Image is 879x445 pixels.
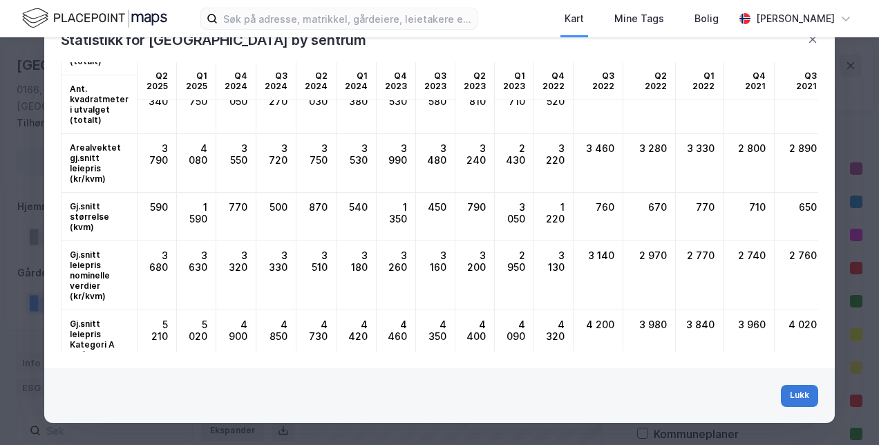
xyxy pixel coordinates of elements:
[574,134,623,193] div: 3 460
[495,193,534,241] div: 3 050
[416,310,455,369] div: 4 350
[296,193,337,241] div: 870
[455,310,495,369] div: 4 400
[724,310,775,369] div: 3 960
[810,379,879,445] iframe: Chat Widget
[614,10,664,27] div: Mine Tags
[256,75,296,134] div: 21 270
[495,75,534,134] div: 124 710
[416,193,455,241] div: 450
[296,75,337,134] div: 59 030
[256,62,296,100] td: Q3 2024
[724,134,775,193] div: 2 800
[377,134,416,193] div: 3 990
[495,62,534,100] td: Q1 2023
[416,134,455,193] div: 3 480
[495,134,534,193] div: 2 430
[775,310,826,369] div: 4 020
[574,241,623,310] div: 3 140
[775,62,826,100] td: Q3 2021
[337,193,377,241] div: 540
[775,75,826,134] div: 40 520
[676,134,724,193] div: 3 330
[296,62,337,100] td: Q2 2024
[216,310,256,369] div: 4 900
[534,193,574,241] div: 1 220
[177,310,216,369] div: 5 020
[416,62,455,100] td: Q3 2023
[177,62,216,100] td: Q1 2025
[337,62,377,100] td: Q1 2024
[810,379,879,445] div: Kontrollprogram for chat
[337,310,377,369] div: 4 420
[296,310,337,369] div: 4 730
[377,75,416,134] div: 96 530
[455,193,495,241] div: 790
[138,310,177,369] div: 5 210
[694,10,719,27] div: Bolig
[676,62,724,100] td: Q1 2022
[62,75,138,134] td: Ant. kvadratmeter i utvalget (totalt)
[337,75,377,134] div: 31 380
[62,134,138,193] td: Arealvektet gj.snitt leiepris (kr/kvm)
[495,310,534,369] div: 4 090
[216,134,256,193] div: 3 550
[623,134,676,193] div: 3 280
[574,75,623,134] div: 55 890
[177,241,216,310] div: 3 630
[724,241,775,310] div: 2 740
[138,62,177,100] td: Q2 2025
[534,62,574,100] td: Q4 2022
[177,193,216,241] div: 1 590
[256,241,296,310] div: 3 330
[337,241,377,310] div: 3 180
[218,8,477,29] input: Søk på adresse, matrikkel, gårdeiere, leietakere eller personer
[256,310,296,369] div: 4 850
[565,10,584,27] div: Kart
[574,310,623,369] div: 4 200
[138,193,177,241] div: 590
[623,62,676,100] td: Q2 2022
[22,6,167,30] img: logo.f888ab2527a4732fd821a326f86c7f29.svg
[416,75,455,134] div: 21 580
[756,10,835,27] div: [PERSON_NAME]
[623,193,676,241] div: 670
[177,75,216,134] div: 88 750
[62,310,138,369] td: Gj.snitt leiepris Kategori A (kr/kvm)
[216,62,256,100] td: Q4 2024
[216,75,256,134] div: 63 050
[623,310,676,369] div: 3 980
[62,241,138,310] td: Gj.snitt leiepris nominelle verdier (kr/kvm)
[534,241,574,310] div: 3 130
[676,241,724,310] div: 2 770
[138,241,177,310] div: 3 680
[781,385,818,407] button: Lukk
[775,241,826,310] div: 2 760
[138,75,177,134] div: 32 340
[138,134,177,193] div: 3 790
[377,310,416,369] div: 4 460
[377,241,416,310] div: 3 260
[676,310,724,369] div: 3 840
[455,241,495,310] div: 3 200
[377,62,416,100] td: Q4 2023
[455,62,495,100] td: Q2 2023
[296,134,337,193] div: 3 750
[534,310,574,369] div: 4 320
[495,241,534,310] div: 2 950
[623,241,676,310] div: 2 970
[455,75,495,134] div: 48 810
[623,75,676,134] div: 54 440
[62,193,138,241] td: Gj.snitt størrelse (kvm)
[676,193,724,241] div: 770
[455,134,495,193] div: 3 240
[256,134,296,193] div: 3 720
[724,62,775,100] td: Q4 2021
[177,134,216,193] div: 4 080
[216,241,256,310] div: 3 320
[724,193,775,241] div: 710
[775,193,826,241] div: 650
[256,193,296,241] div: 500
[296,241,337,310] div: 3 510
[377,193,416,241] div: 1 350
